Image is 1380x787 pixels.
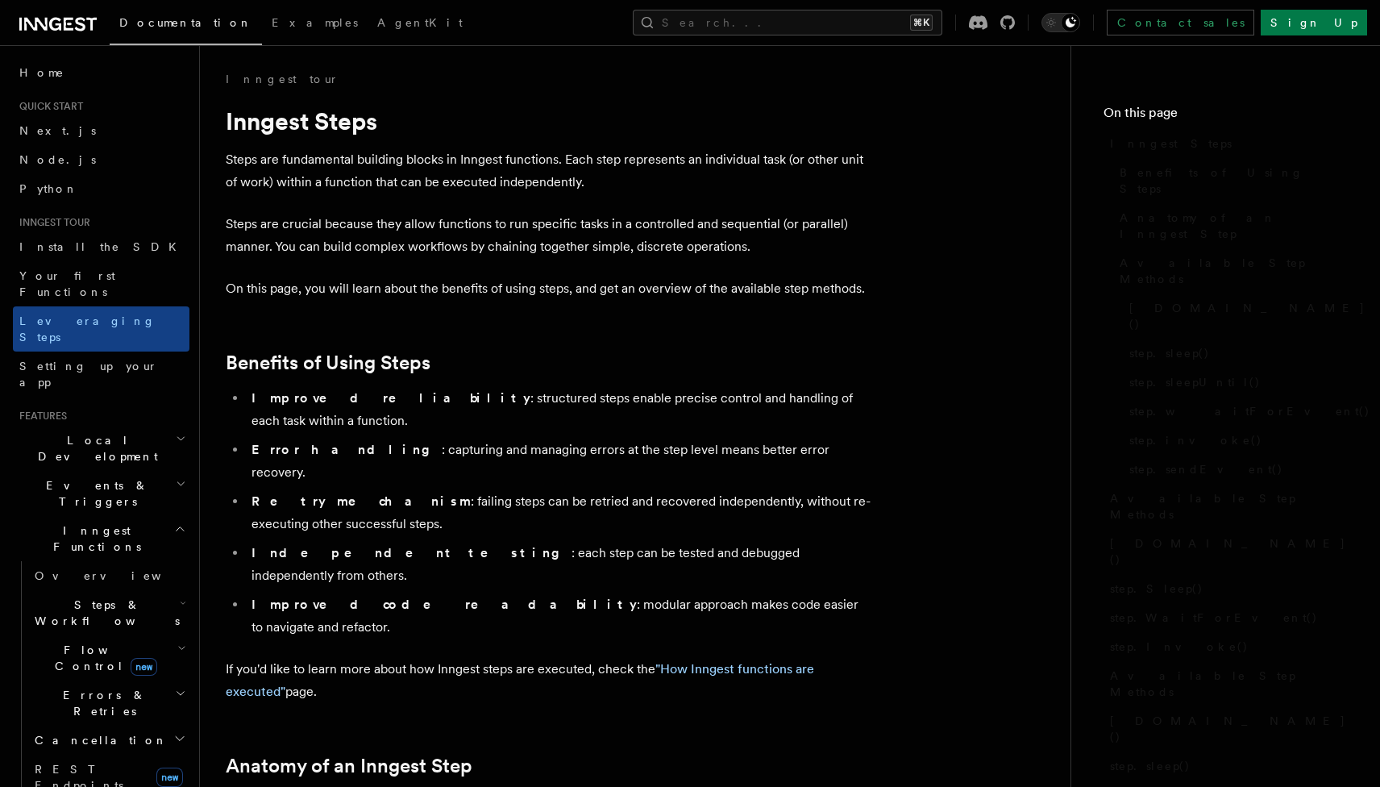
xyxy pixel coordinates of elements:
[28,642,177,674] span: Flow Control
[226,658,871,703] p: If you'd like to learn more about how Inngest steps are executed, check the page.
[226,106,871,135] h1: Inngest Steps
[19,124,96,137] span: Next.js
[1113,248,1348,294] a: Available Step Methods
[1123,455,1348,484] a: step.sendEvent()
[1129,461,1283,477] span: step.sendEvent()
[1104,129,1348,158] a: Inngest Steps
[1129,432,1262,448] span: step.invoke()
[1129,345,1210,361] span: step.sleep()
[1104,529,1348,574] a: [DOMAIN_NAME]()
[1104,632,1348,661] a: step.Invoke()
[1110,135,1232,152] span: Inngest Steps
[247,542,871,587] li: : each step can be tested and debugged independently from others.
[19,65,64,81] span: Home
[156,768,183,787] span: new
[226,277,871,300] p: On this page, you will learn about the benefits of using steps, and get an overview of the availa...
[1110,713,1348,745] span: [DOMAIN_NAME]()
[28,561,189,590] a: Overview
[13,100,83,113] span: Quick start
[247,490,871,535] li: : failing steps can be retried and recovered independently, without re-executing other successful...
[1104,574,1348,603] a: step.Sleep()
[251,390,530,406] strong: Improved reliability
[1104,706,1348,752] a: [DOMAIN_NAME]()
[251,545,572,560] strong: Independent testing
[1123,294,1348,339] a: [DOMAIN_NAME]()
[226,148,871,194] p: Steps are fundamental building blocks in Inngest functions. Each step represents an individual ta...
[28,635,189,681] button: Flow Controlnew
[13,216,90,229] span: Inngest tour
[1110,490,1348,523] span: Available Step Methods
[13,410,67,423] span: Features
[910,15,933,31] kbd: ⌘K
[1110,610,1318,626] span: step.WaitForEvent()
[1129,374,1261,390] span: step.sleepUntil()
[1129,300,1365,332] span: [DOMAIN_NAME]()
[19,182,78,195] span: Python
[28,597,180,629] span: Steps & Workflows
[19,314,156,344] span: Leveraging Steps
[262,5,368,44] a: Examples
[13,261,189,306] a: Your first Functions
[226,71,339,87] a: Inngest tour
[28,687,175,719] span: Errors & Retries
[1123,397,1348,426] a: step.waitForEvent()
[28,590,189,635] button: Steps & Workflows
[35,569,201,582] span: Overview
[1107,10,1254,35] a: Contact sales
[1104,603,1348,632] a: step.WaitForEvent()
[1110,535,1348,568] span: [DOMAIN_NAME]()
[13,174,189,203] a: Python
[131,658,157,676] span: new
[13,232,189,261] a: Install the SDK
[28,726,189,755] button: Cancellation
[251,597,637,612] strong: Improved code readability
[13,426,189,471] button: Local Development
[1113,203,1348,248] a: Anatomy of an Inngest Step
[28,681,189,726] button: Errors & Retries
[1104,484,1348,529] a: Available Step Methods
[1104,103,1348,129] h4: On this page
[272,16,358,29] span: Examples
[13,523,174,555] span: Inngest Functions
[226,352,430,374] a: Benefits of Using Steps
[13,352,189,397] a: Setting up your app
[226,755,472,777] a: Anatomy of an Inngest Step
[247,387,871,432] li: : structured steps enable precise control and handling of each task within a function.
[13,432,176,464] span: Local Development
[1123,339,1348,368] a: step.sleep()
[13,471,189,516] button: Events & Triggers
[1123,368,1348,397] a: step.sleepUntil()
[377,16,463,29] span: AgentKit
[1104,752,1348,781] a: step.sleep()
[1113,158,1348,203] a: Benefits of Using Steps
[1110,758,1191,774] span: step.sleep()
[19,360,158,389] span: Setting up your app
[1110,668,1348,700] span: Available Step Methods
[1120,210,1348,242] span: Anatomy of an Inngest Step
[119,16,252,29] span: Documentation
[19,153,96,166] span: Node.js
[633,10,942,35] button: Search...⌘K
[368,5,472,44] a: AgentKit
[251,493,471,509] strong: Retry mechanism
[247,593,871,639] li: : modular approach makes code easier to navigate and refactor.
[1120,255,1348,287] span: Available Step Methods
[1261,10,1367,35] a: Sign Up
[28,732,168,748] span: Cancellation
[247,439,871,484] li: : capturing and managing errors at the step level means better error recovery.
[1104,661,1348,706] a: Available Step Methods
[1041,13,1080,32] button: Toggle dark mode
[19,240,186,253] span: Install the SDK
[13,516,189,561] button: Inngest Functions
[13,58,189,87] a: Home
[1110,581,1203,597] span: step.Sleep()
[13,116,189,145] a: Next.js
[13,477,176,510] span: Events & Triggers
[110,5,262,45] a: Documentation
[251,442,442,457] strong: Error handling
[226,213,871,258] p: Steps are crucial because they allow functions to run specific tasks in a controlled and sequenti...
[1129,403,1370,419] span: step.waitForEvent()
[13,306,189,352] a: Leveraging Steps
[1110,639,1249,655] span: step.Invoke()
[19,269,115,298] span: Your first Functions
